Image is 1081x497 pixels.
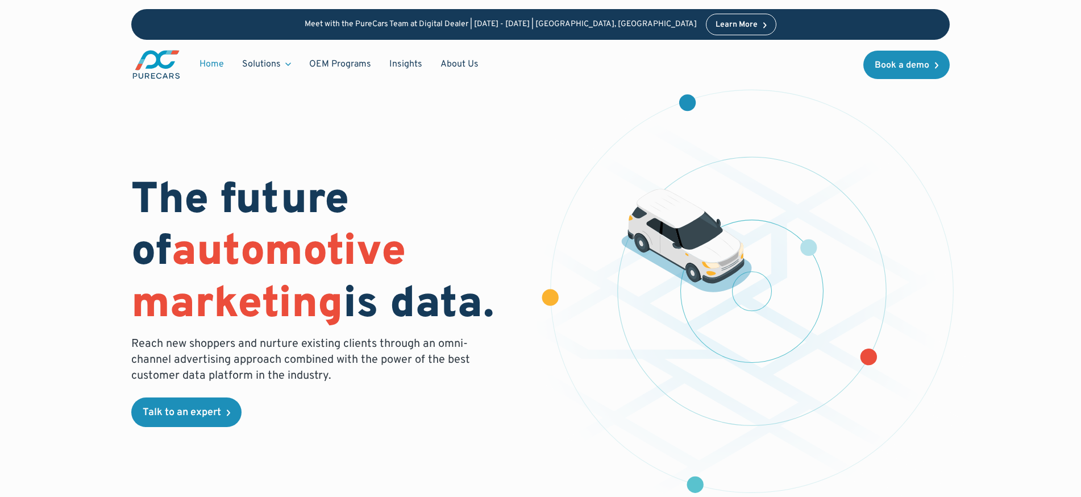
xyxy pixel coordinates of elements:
a: main [131,49,181,80]
div: Learn More [716,21,758,29]
a: Insights [380,53,431,75]
p: Reach new shoppers and nurture existing clients through an omni-channel advertising approach comb... [131,336,477,384]
a: Talk to an expert [131,397,242,427]
a: Learn More [706,14,776,35]
div: Book a demo [875,61,929,70]
div: Talk to an expert [143,408,221,418]
div: Solutions [233,53,300,75]
a: OEM Programs [300,53,380,75]
div: Solutions [242,58,281,71]
img: illustration of a vehicle [621,189,752,292]
img: purecars logo [131,49,181,80]
a: Home [190,53,233,75]
h1: The future of is data. [131,176,527,332]
a: Book a demo [863,51,950,79]
span: automotive marketing [131,226,406,332]
a: About Us [431,53,488,75]
p: Meet with the PureCars Team at Digital Dealer | [DATE] - [DATE] | [GEOGRAPHIC_DATA], [GEOGRAPHIC_... [305,20,697,30]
